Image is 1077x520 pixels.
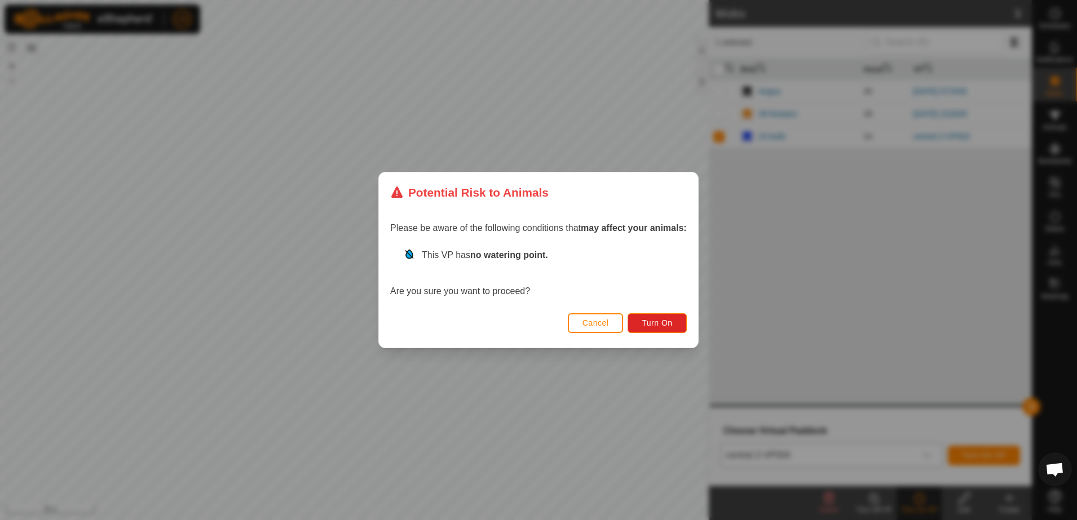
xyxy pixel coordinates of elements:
span: Cancel [582,318,609,327]
strong: no watering point. [470,250,548,260]
strong: may affect your animals: [581,223,687,233]
div: Open chat [1038,452,1072,486]
span: This VP has [422,250,548,260]
div: Potential Risk to Animals [390,184,549,201]
span: Turn On [642,318,673,327]
button: Turn On [628,313,687,333]
span: Please be aware of the following conditions that [390,223,687,233]
div: Are you sure you want to proceed? [390,248,687,298]
button: Cancel [568,313,624,333]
